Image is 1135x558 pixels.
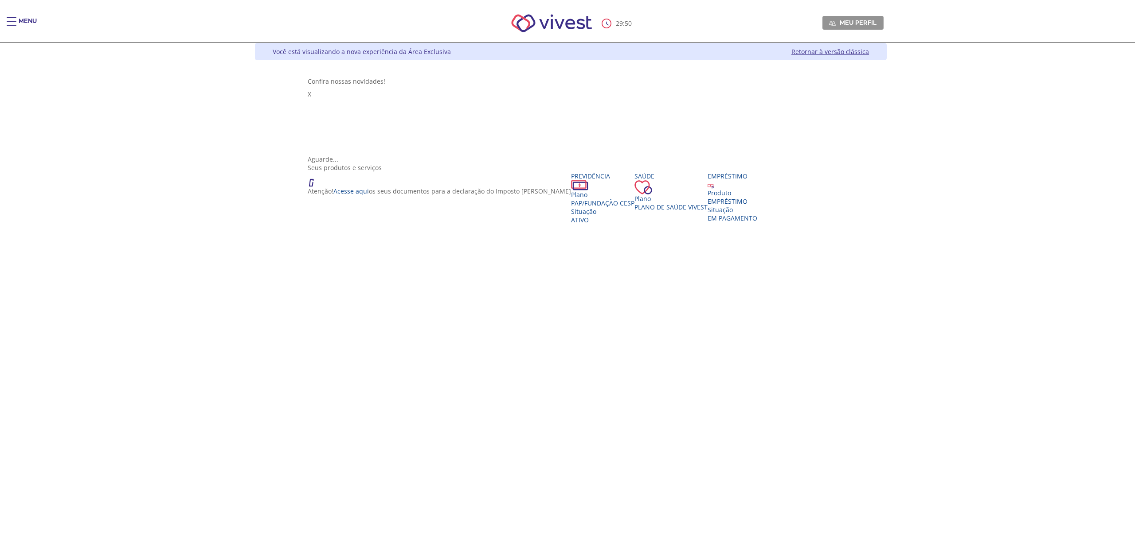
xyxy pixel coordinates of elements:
div: Empréstimo [708,172,757,180]
span: EM PAGAMENTO [708,214,757,222]
img: Vivest [501,4,602,42]
span: X [308,90,311,98]
div: EMPRÉSTIMO [708,197,757,205]
img: ico_atencao.png [308,172,323,187]
p: Atenção! os seus documentos para a declaração do Imposto [PERSON_NAME] [308,187,571,195]
div: Seus produtos e serviços [308,163,834,172]
a: Acesse aqui [333,187,369,195]
div: Saúde [634,172,708,180]
div: Vivest [248,43,887,558]
div: Você está visualizando a nova experiência da Área Exclusiva [273,47,451,56]
div: : [602,19,634,28]
img: ico_dinheiro.png [571,180,588,190]
div: Situação [708,205,757,214]
span: Meu perfil [840,19,877,27]
div: Plano [571,190,634,199]
div: Plano [634,194,708,203]
a: Previdência PlanoPAP/Fundação CESP SituaçãoAtivo [571,172,634,224]
div: Aguarde... [308,155,834,163]
a: Retornar à versão clássica [791,47,869,56]
span: 29 [616,19,623,27]
span: Plano de Saúde VIVEST [634,203,708,211]
div: Confira nossas novidades! [308,77,834,85]
img: ico_emprestimo.svg [708,182,714,189]
div: Menu [19,17,37,35]
div: Produto [708,189,757,197]
div: Previdência [571,172,634,180]
span: 50 [625,19,632,27]
img: Meu perfil [829,20,836,27]
a: Saúde PlanoPlano de Saúde VIVEST [634,172,708,211]
span: PAP/Fundação CESP [571,199,634,207]
a: Empréstimo Produto EMPRÉSTIMO Situação EM PAGAMENTO [708,172,757,222]
div: Situação [571,207,634,216]
img: ico_coracao.png [634,180,652,194]
a: Meu perfil [822,16,884,29]
span: Ativo [571,216,589,224]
